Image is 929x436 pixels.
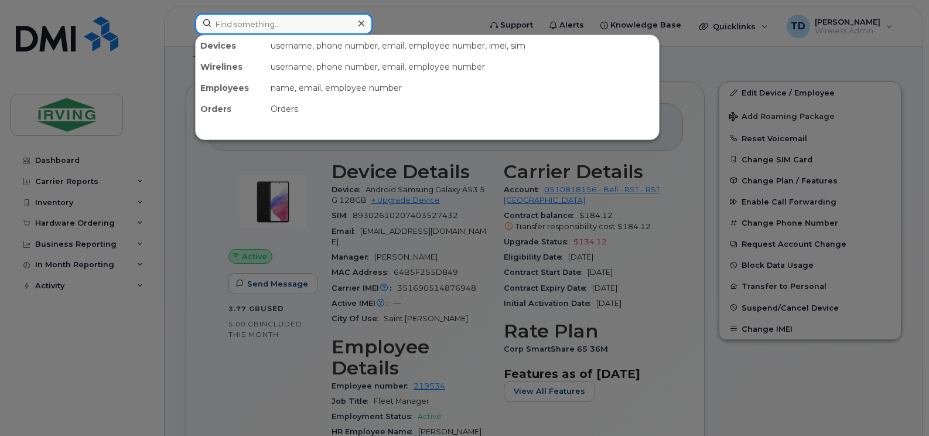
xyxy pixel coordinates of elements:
[266,77,659,98] div: name, email, employee number
[196,35,266,56] div: Devices
[195,13,373,35] input: Find something...
[196,56,266,77] div: Wirelines
[266,98,659,120] div: Orders
[266,35,659,56] div: username, phone number, email, employee number, imei, sim
[196,77,266,98] div: Employees
[196,98,266,120] div: Orders
[266,56,659,77] div: username, phone number, email, employee number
